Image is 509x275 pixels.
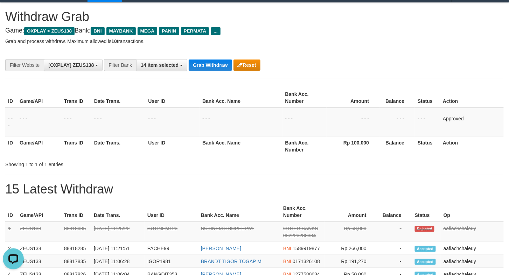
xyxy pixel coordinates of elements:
[233,59,260,71] button: Reset
[5,202,17,222] th: ID
[44,59,103,71] button: [OXPLAY] ZEUS138
[5,242,17,255] td: 2
[5,136,17,156] th: ID
[5,108,17,136] td: - - -
[283,108,327,136] td: - - -
[91,27,104,35] span: BNI
[325,255,377,268] td: Rp 191,270
[145,222,198,242] td: SUTINEM123
[412,202,441,222] th: Status
[325,222,377,242] td: Rp 68,000
[441,202,504,222] th: Op
[283,259,291,264] span: BNI
[377,242,412,255] td: -
[61,222,91,242] td: 88818085
[61,202,91,222] th: Trans ID
[61,255,91,268] td: 88817835
[61,136,91,156] th: Trans ID
[198,202,280,222] th: Bank Acc. Name
[111,38,117,44] strong: 10
[5,10,504,24] h1: Withdraw Grab
[201,226,254,231] a: SUTINEM SHOPEEPAY
[145,88,200,108] th: User ID
[440,88,504,108] th: Action
[17,88,61,108] th: Game/API
[104,59,136,71] div: Filter Bank
[17,255,61,268] td: ZEUS138
[325,202,377,222] th: Amount
[377,202,412,222] th: Balance
[17,202,61,222] th: Game/API
[327,88,379,108] th: Amount
[145,255,198,268] td: IGOR1981
[327,108,379,136] td: - - -
[283,88,327,108] th: Bank Acc. Number
[145,108,200,136] td: - - -
[280,202,325,222] th: Bank Acc. Number
[181,27,209,35] span: PERMATA
[5,38,504,45] p: Grab and process withdraw. Maximum allowed is transactions.
[91,136,146,156] th: Date Trans.
[5,158,207,168] div: Showing 1 to 1 of 1 entries
[17,108,61,136] td: - - -
[136,59,187,71] button: 14 item selected
[91,255,145,268] td: [DATE] 11:06:28
[283,136,327,156] th: Bank Acc. Number
[61,108,91,136] td: - - -
[415,136,440,156] th: Status
[91,242,145,255] td: [DATE] 11:21:51
[5,88,17,108] th: ID
[17,242,61,255] td: ZEUS138
[377,255,412,268] td: -
[440,108,504,136] td: Approved
[200,108,282,136] td: - - -
[141,62,179,68] span: 14 item selected
[106,27,136,35] span: MAYBANK
[189,59,232,71] button: Grab Withdraw
[283,246,291,251] span: BNI
[91,202,145,222] th: Date Trans.
[415,226,434,232] span: Rejected
[200,88,282,108] th: Bank Acc. Name
[5,27,504,34] h4: Game: Bank:
[441,255,504,268] td: aaflachchaleuy
[48,62,94,68] span: [OXPLAY] ZEUS138
[415,246,436,252] span: Accepted
[293,259,320,264] span: Copy 0171326108 to clipboard
[5,222,17,242] td: 1
[415,108,440,136] td: - - -
[293,246,320,251] span: Copy 1589919877 to clipboard
[17,222,61,242] td: ZEUS138
[283,233,316,238] span: Copy 082223288334 to clipboard
[145,202,198,222] th: User ID
[159,27,179,35] span: PANIN
[145,136,200,156] th: User ID
[201,259,262,264] a: BRANDT TIGOR TOGAP M
[379,88,415,108] th: Balance
[24,27,75,35] span: OXPLAY > ZEUS138
[441,242,504,255] td: aaflachchaleuy
[91,108,146,136] td: - - -
[91,222,145,242] td: [DATE] 11:25:22
[3,3,24,24] button: Open LiveChat chat widget
[441,222,504,242] td: aaflachchaleuy
[61,88,91,108] th: Trans ID
[145,242,198,255] td: PACHE99
[91,88,146,108] th: Date Trans.
[440,136,504,156] th: Action
[377,222,412,242] td: -
[211,27,221,35] span: ...
[325,242,377,255] td: Rp 266,000
[379,136,415,156] th: Balance
[61,242,91,255] td: 88818285
[415,88,440,108] th: Status
[327,136,379,156] th: Rp 100.000
[415,259,436,265] span: Accepted
[5,182,504,196] h1: 15 Latest Withdraw
[201,246,241,251] a: [PERSON_NAME]
[283,226,318,231] span: OTHER BANKS
[200,136,282,156] th: Bank Acc. Name
[5,59,44,71] div: Filter Website
[17,136,61,156] th: Game/API
[379,108,415,136] td: - - -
